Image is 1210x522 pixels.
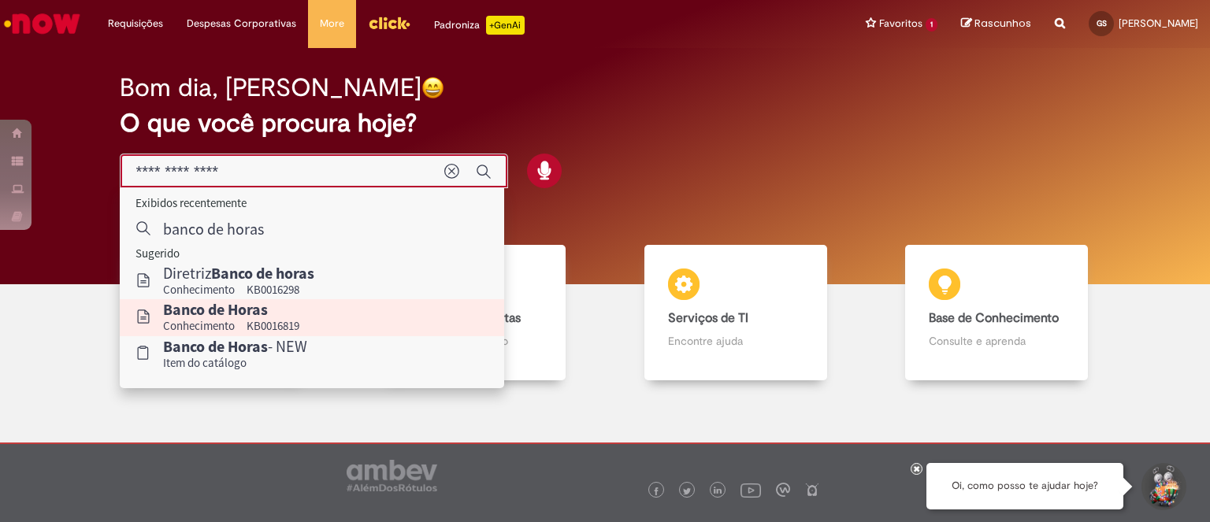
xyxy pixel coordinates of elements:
span: [PERSON_NAME] [1119,17,1198,30]
div: Oi, como posso te ajudar hoje? [926,463,1123,509]
b: Base de Conhecimento [929,310,1059,326]
span: Requisições [108,16,163,31]
p: Encontre ajuda [668,333,804,349]
div: Padroniza [434,16,525,35]
b: Serviços de TI [668,310,748,326]
span: GS [1097,18,1107,28]
span: Favoritos [879,16,922,31]
img: logo_footer_workplace.png [776,483,790,497]
img: logo_footer_facebook.png [652,487,660,495]
button: Iniciar Conversa de Suporte [1139,463,1186,510]
span: 1 [926,18,937,31]
span: Despesas Corporativas [187,16,296,31]
img: happy-face.png [421,76,444,99]
span: Rascunhos [974,16,1031,31]
img: logo_footer_twitter.png [683,487,691,495]
span: More [320,16,344,31]
img: logo_footer_naosei.png [805,483,819,497]
a: Rascunhos [961,17,1031,31]
h2: Bom dia, [PERSON_NAME] [120,74,421,102]
img: ServiceNow [2,8,83,39]
p: Consulte e aprenda [929,333,1064,349]
img: click_logo_yellow_360x200.png [368,11,410,35]
a: Serviços de TI Encontre ajuda [605,245,867,381]
a: Tirar dúvidas Tirar dúvidas com Lupi Assist e Gen Ai [83,245,344,381]
h2: O que você procura hoje? [120,109,1091,137]
p: +GenAi [486,16,525,35]
img: logo_footer_linkedin.png [714,487,722,496]
a: Base de Conhecimento Consulte e aprenda [867,245,1128,381]
img: logo_footer_ambev_rotulo_gray.png [347,460,437,491]
img: logo_footer_youtube.png [740,479,761,500]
